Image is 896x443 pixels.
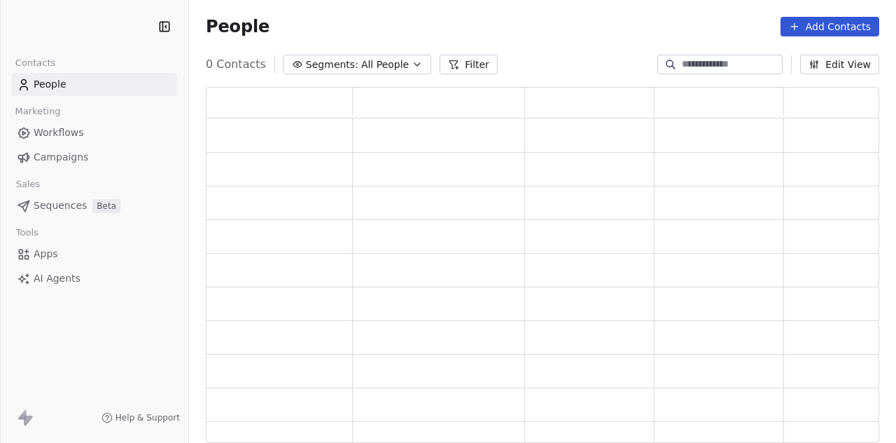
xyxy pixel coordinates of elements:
span: Marketing [9,101,66,122]
span: All People [361,57,409,72]
span: Sequences [34,198,87,213]
span: Workflows [34,125,84,140]
a: Help & Support [101,412,180,423]
button: Add Contacts [780,17,879,36]
span: Tools [10,222,44,243]
a: Apps [11,243,177,266]
a: AI Agents [11,267,177,290]
span: 0 Contacts [206,56,266,73]
span: Campaigns [34,150,88,165]
a: Workflows [11,121,177,144]
span: Contacts [9,53,62,74]
span: People [34,77,66,92]
button: Filter [440,55,498,74]
span: People [206,16,269,37]
span: Segments: [306,57,358,72]
span: Beta [92,199,120,213]
a: People [11,73,177,96]
span: Help & Support [115,412,180,423]
span: AI Agents [34,271,80,286]
span: Apps [34,247,58,261]
span: Sales [10,174,46,195]
a: Campaigns [11,146,177,169]
a: SequencesBeta [11,194,177,217]
button: Edit View [800,55,879,74]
